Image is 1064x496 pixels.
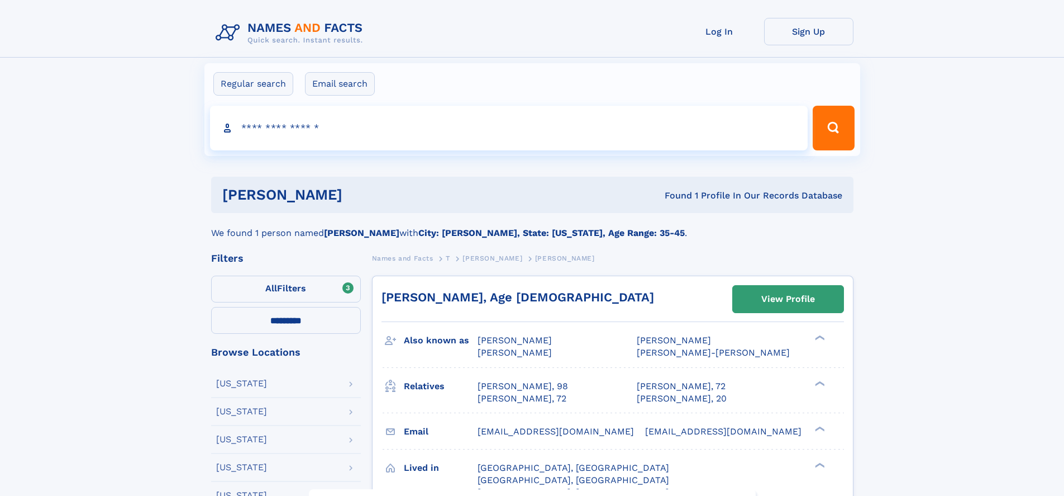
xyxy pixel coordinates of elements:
[324,228,399,238] b: [PERSON_NAME]
[535,254,595,262] span: [PERSON_NAME]
[381,290,654,304] a: [PERSON_NAME], Age [DEMOGRAPHIC_DATA]
[462,254,522,262] span: [PERSON_NAME]
[812,461,826,469] div: ❯
[418,228,685,238] b: City: [PERSON_NAME], State: [US_STATE], Age Range: 35-45
[813,106,854,150] button: Search Button
[645,426,801,437] span: [EMAIL_ADDRESS][DOMAIN_NAME]
[675,18,764,45] a: Log In
[404,377,478,396] h3: Relatives
[812,334,826,342] div: ❯
[404,422,478,441] h3: Email
[637,347,790,358] span: [PERSON_NAME]-[PERSON_NAME]
[503,190,842,202] div: Found 1 Profile In Our Records Database
[478,393,566,405] a: [PERSON_NAME], 72
[446,254,450,262] span: T
[764,18,853,45] a: Sign Up
[216,435,267,444] div: [US_STATE]
[305,72,375,96] label: Email search
[211,253,361,263] div: Filters
[222,188,504,202] h1: [PERSON_NAME]
[637,380,726,393] a: [PERSON_NAME], 72
[637,393,727,405] a: [PERSON_NAME], 20
[761,286,815,312] div: View Profile
[211,347,361,357] div: Browse Locations
[211,18,372,48] img: Logo Names and Facts
[216,379,267,388] div: [US_STATE]
[211,213,853,240] div: We found 1 person named with .
[478,380,568,393] a: [PERSON_NAME], 98
[211,276,361,303] label: Filters
[216,463,267,472] div: [US_STATE]
[404,459,478,478] h3: Lived in
[210,106,808,150] input: search input
[478,335,552,346] span: [PERSON_NAME]
[372,251,433,265] a: Names and Facts
[404,331,478,350] h3: Also known as
[216,407,267,416] div: [US_STATE]
[446,251,450,265] a: T
[637,335,711,346] span: [PERSON_NAME]
[812,425,826,432] div: ❯
[812,380,826,387] div: ❯
[213,72,293,96] label: Regular search
[478,475,669,485] span: [GEOGRAPHIC_DATA], [GEOGRAPHIC_DATA]
[478,462,669,473] span: [GEOGRAPHIC_DATA], [GEOGRAPHIC_DATA]
[733,286,843,313] a: View Profile
[478,347,552,358] span: [PERSON_NAME]
[462,251,522,265] a: [PERSON_NAME]
[478,426,634,437] span: [EMAIL_ADDRESS][DOMAIN_NAME]
[265,283,277,294] span: All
